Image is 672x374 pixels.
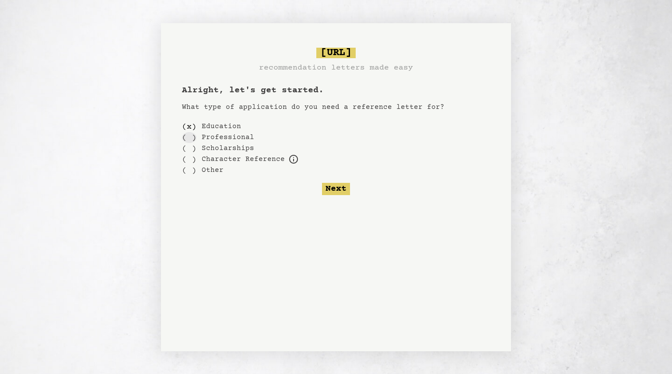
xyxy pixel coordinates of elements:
[202,154,285,164] label: For example, loans, housing applications, parole, professional certification, etc.
[182,121,196,132] div: ( x )
[202,121,241,132] label: Education
[316,48,356,58] span: [URL]
[202,132,254,143] label: Professional
[182,143,196,154] div: ( )
[202,143,254,154] label: Scholarships
[182,165,196,176] div: ( )
[202,165,224,175] label: Other
[322,183,350,195] button: Next
[182,102,490,112] p: What type of application do you need a reference letter for?
[259,62,413,74] h3: recommendation letters made easy
[182,132,196,143] div: ( )
[182,154,196,165] div: ( )
[182,84,490,97] h1: Alright, let's get started.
